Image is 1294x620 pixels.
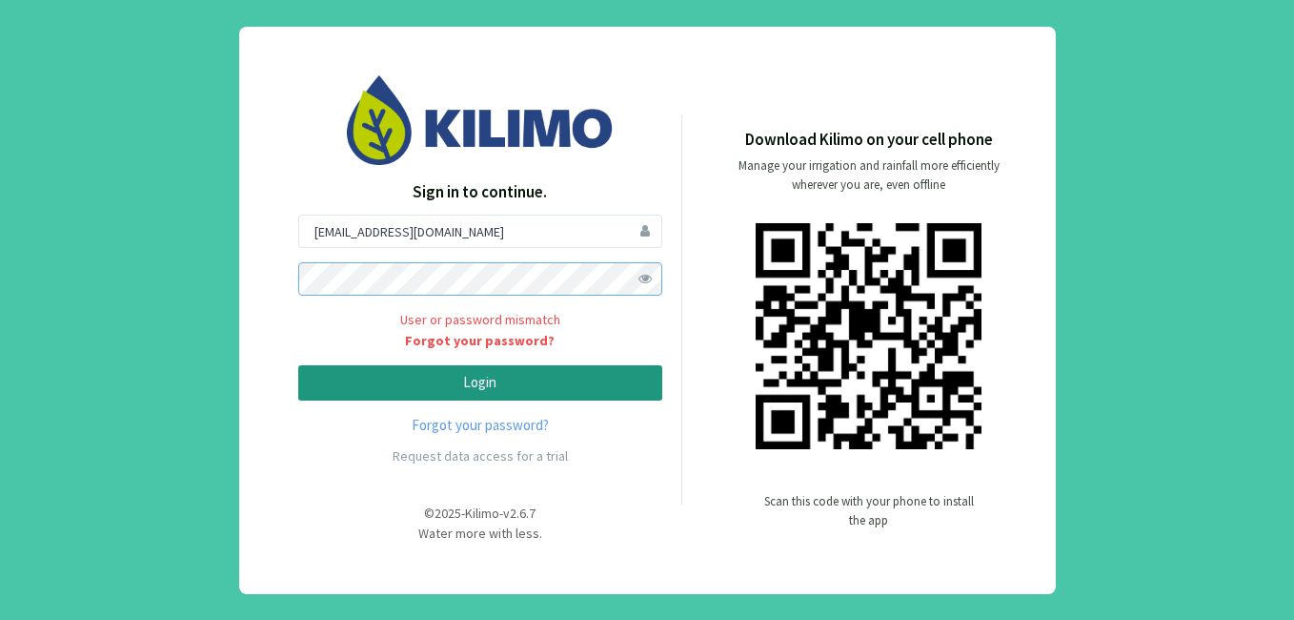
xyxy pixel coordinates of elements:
[424,505,435,522] span: ©
[298,365,662,401] button: Login
[461,505,465,522] span: -
[503,505,536,522] span: v2.6.7
[435,505,461,522] span: 2025
[465,505,499,522] span: Kilimo
[298,415,662,437] a: Forgot your password?
[298,215,662,248] input: User
[756,223,981,449] img: qr code
[298,310,662,351] span: User or password mismatch
[764,492,974,530] p: Scan this code with your phone to install the app
[418,525,542,542] span: Water more with less.
[745,128,993,153] p: Download Kilimo on your cell phone
[499,505,503,522] span: -
[347,75,614,164] img: Image
[298,180,662,205] p: Sign in to continue.
[298,331,662,351] a: Forgot your password?
[314,372,646,394] p: Login
[393,447,568,465] a: Request data access for a trial
[722,156,1016,195] p: Manage your irrigation and rainfall more efficiently wherever you are, even offline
